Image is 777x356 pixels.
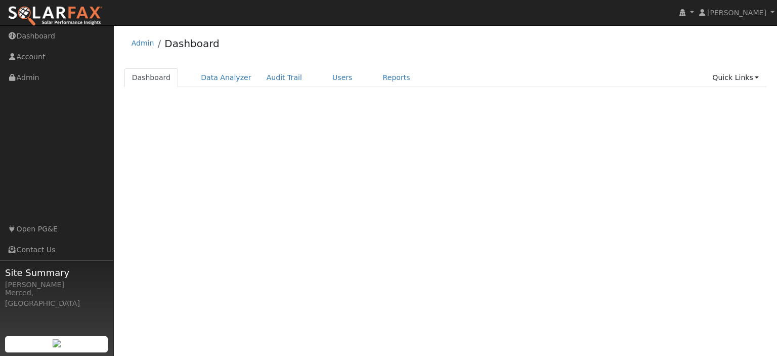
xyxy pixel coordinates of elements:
span: Site Summary [5,266,108,280]
a: Audit Trail [259,68,310,87]
a: Reports [375,68,418,87]
div: Merced, [GEOGRAPHIC_DATA] [5,288,108,309]
a: Data Analyzer [193,68,259,87]
span: [PERSON_NAME] [707,9,766,17]
a: Quick Links [705,68,766,87]
img: retrieve [53,339,61,347]
a: Dashboard [164,37,220,50]
div: [PERSON_NAME] [5,280,108,290]
img: SolarFax [8,6,103,27]
a: Dashboard [124,68,179,87]
a: Admin [132,39,154,47]
a: Users [325,68,360,87]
